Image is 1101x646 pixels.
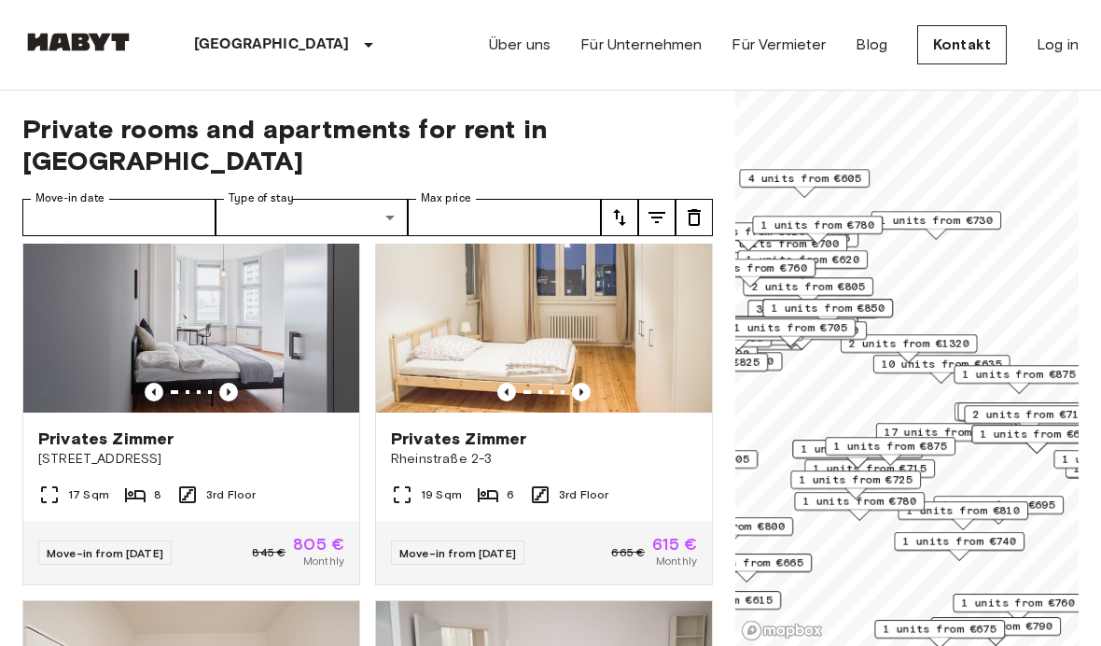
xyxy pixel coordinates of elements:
span: 3rd Floor [559,486,608,503]
div: Map marker [873,355,1010,384]
div: Map marker [841,334,978,363]
div: Map marker [898,501,1028,530]
span: 1 units from €800 [671,518,785,535]
span: 2 units from €805 [751,278,865,295]
span: 10 units from €635 [882,356,1002,372]
span: Rheinstraße 2-3 [391,450,697,469]
span: 1 units from €825 [646,354,760,371]
span: 1 units from €730 [879,212,993,229]
span: 1 units from €740 [902,533,1016,550]
span: 665 € [611,544,645,561]
span: 1 units from €790 [939,618,1052,635]
span: 19 Sqm [421,486,462,503]
div: Map marker [752,216,883,245]
input: Choose date [22,199,216,236]
span: 6 [507,486,514,503]
span: 1 units from €780 [802,493,916,510]
span: 1 units from €905 [635,451,749,468]
a: Über uns [489,34,550,56]
span: Privates Zimmer [38,428,174,450]
a: Blog [856,34,887,56]
img: Marketing picture of unit DE-01-047-05H [23,189,359,413]
div: Map marker [930,617,1061,646]
span: 1 units from €760 [961,595,1075,611]
div: Map marker [794,492,925,521]
button: Previous image [497,383,516,401]
div: Map marker [954,365,1084,394]
button: Previous image [219,383,238,401]
span: 4 units from €605 [747,170,861,187]
span: 1 units from €780 [760,217,874,233]
div: Map marker [964,405,1094,434]
span: 1 units from €710 [966,403,1080,420]
div: Map marker [737,250,868,279]
div: Map marker [792,440,923,469]
span: 615 € [652,536,697,553]
img: Marketing picture of unit DE-01-090-02M [376,189,712,413]
label: Move-in date [35,190,105,206]
div: Map marker [681,554,812,583]
span: 1 units from €760 [693,260,807,276]
span: Private rooms and apartments for rent in [GEOGRAPHIC_DATA] [22,113,713,176]
div: Map marker [894,532,1024,561]
span: 1 units from €1200 [654,353,774,370]
span: 1 units from €810 [906,502,1020,519]
span: 17 Sqm [68,486,109,503]
div: Map marker [685,259,815,288]
span: 2 units from €615 [659,592,773,609]
a: Log in [1037,34,1079,56]
label: Type of stay [229,190,294,206]
button: tune [601,199,638,236]
button: Previous image [572,383,591,401]
a: Marketing picture of unit DE-01-047-05HPrevious imagePrevious imagePrivates Zimmer[STREET_ADDRESS... [22,188,360,585]
span: 1 units from €675 [980,426,1094,442]
span: 2 units from €710 [972,406,1086,423]
span: 17 units from €720 [885,424,1005,441]
span: 1 units from €850 [771,300,885,316]
div: Map marker [953,594,1083,623]
div: Map marker [871,211,1001,240]
div: Map marker [739,169,870,198]
div: Map marker [825,437,955,466]
span: 1 units from €875 [833,438,947,455]
div: Map marker [762,299,893,328]
div: Map marker [646,352,783,381]
span: 2 units from €1320 [849,335,969,352]
span: 1 units from €620 [691,223,805,240]
span: 1 units from €620 [746,251,859,268]
span: 1 units from €705 [733,319,847,336]
button: tune [676,199,713,236]
div: Map marker [743,277,873,306]
span: Privates Zimmer [391,428,526,450]
div: Map marker [933,496,1064,525]
span: 1 units from €665 [690,555,803,571]
div: Map marker [876,423,1013,452]
a: Mapbox logo [741,620,823,641]
div: Map marker [955,402,1092,431]
span: 2 units from €760 [745,322,858,339]
span: [STREET_ADDRESS] [38,450,344,469]
span: Monthly [656,553,697,569]
span: Move-in from [DATE] [47,546,163,560]
a: Marketing picture of unit DE-01-090-02MPrevious imagePrevious imagePrivates ZimmerRheinstraße 2-3... [375,188,713,585]
span: 1 units from €835 [801,441,914,457]
span: Monthly [303,553,344,569]
a: Kontakt [917,25,1007,64]
div: Map marker [957,402,1088,431]
button: Previous image [145,383,163,401]
div: Map marker [790,470,921,499]
button: tune [638,199,676,236]
p: [GEOGRAPHIC_DATA] [194,34,350,56]
a: Für Vermieter [732,34,826,56]
label: Max price [421,190,471,206]
span: 1 units from €675 [883,621,996,638]
span: 3rd Floor [206,486,256,503]
a: Für Unternehmen [580,34,702,56]
span: 1 units from €875 [962,366,1076,383]
span: 1 units from €715 [813,460,927,477]
div: Map marker [725,318,856,347]
span: Move-in from [DATE] [399,546,516,560]
span: 3 units from €650 [756,301,870,317]
span: 1 units from €725 [799,471,913,488]
img: Habyt [22,33,134,51]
